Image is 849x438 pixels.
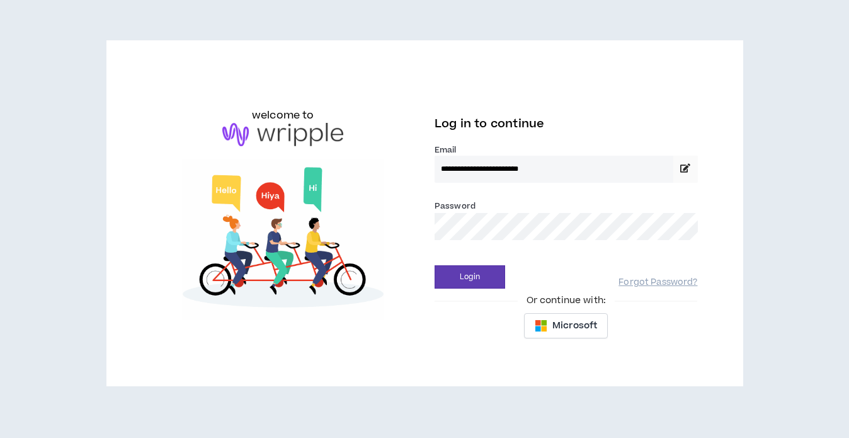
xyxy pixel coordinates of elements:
[435,116,544,132] span: Log in to continue
[618,277,697,289] a: Forgot Password?
[518,294,615,308] span: Or continue with:
[524,313,608,338] button: Microsoft
[222,123,343,147] img: logo-brand.png
[252,108,314,123] h6: welcome to
[552,319,597,333] span: Microsoft
[435,265,505,289] button: Login
[435,200,476,212] label: Password
[435,144,698,156] label: Email
[152,159,415,320] img: Welcome to Wripple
